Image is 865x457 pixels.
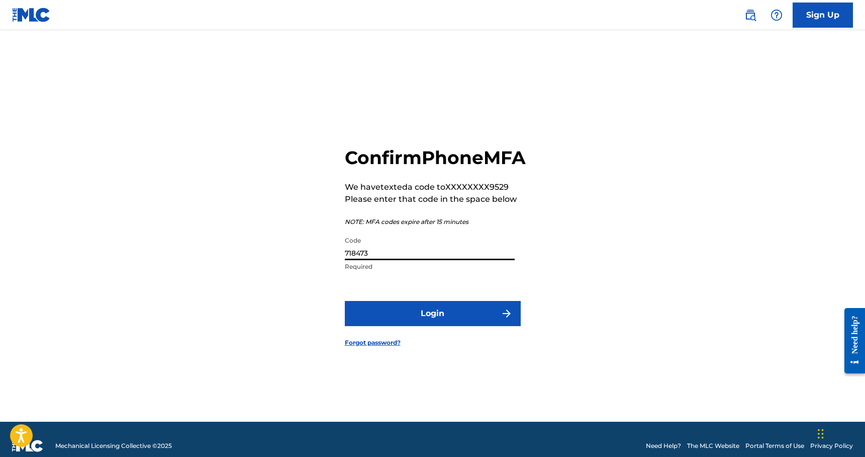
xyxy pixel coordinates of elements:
[810,441,853,450] a: Privacy Policy
[793,3,853,28] a: Sign Up
[345,193,526,205] p: Please enter that code in the space below
[55,441,172,450] span: Mechanical Licensing Collective © 2025
[740,5,760,25] a: Public Search
[818,419,824,449] div: Drag
[744,9,756,21] img: search
[766,5,787,25] div: Help
[345,338,401,347] a: Forgot password?
[345,181,526,193] p: We have texted a code to XXXXXXXX9529
[501,308,513,320] img: f7272a7cc735f4ea7f67.svg
[771,9,783,21] img: help
[345,262,515,271] p: Required
[12,8,51,22] img: MLC Logo
[646,441,681,450] a: Need Help?
[687,441,739,450] a: The MLC Website
[345,301,521,326] button: Login
[745,441,804,450] a: Portal Terms of Use
[837,300,865,382] iframe: Resource Center
[815,409,865,457] iframe: Chat Widget
[345,146,526,169] h2: Confirm Phone MFA
[12,440,43,452] img: logo
[345,217,526,226] p: NOTE: MFA codes expire after 15 minutes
